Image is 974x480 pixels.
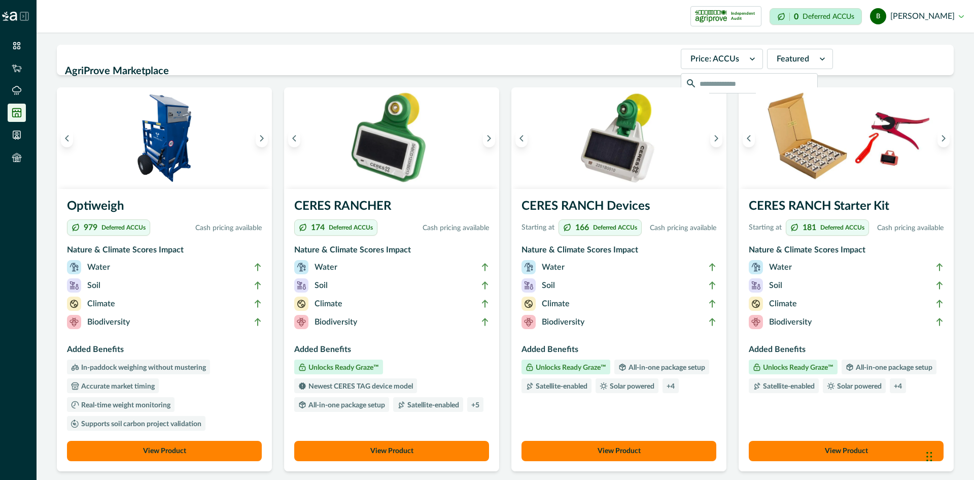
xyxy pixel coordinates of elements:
p: Soil [542,279,555,292]
button: Previous image [515,129,528,147]
p: 0 [794,13,798,21]
p: Satellite-enabled [405,402,459,409]
div: Drag [926,441,932,472]
p: Unlocks Ready Graze™ [534,364,606,371]
img: A single CERES RANCH device [511,87,726,189]
p: Cash pricing available [381,223,489,234]
h3: Added Benefits [749,343,944,360]
button: Previous image [743,129,755,147]
p: 166 [575,223,589,232]
p: Unlocks Ready Graze™ [761,364,833,371]
p: Independent Audit [731,11,757,21]
h3: Nature & Climate Scores Impact [749,244,944,260]
button: certification logoIndependent Audit [690,6,761,26]
p: + 4 [894,383,902,390]
p: + 4 [667,383,675,390]
button: Next image [483,129,495,147]
p: All-in-one package setup [627,364,705,371]
p: Biodiversity [542,316,584,328]
img: A single CERES RANCHER device [284,87,499,189]
h3: CERES RANCH Devices [521,197,716,219]
p: Cash pricing available [646,223,716,234]
button: Next image [937,129,950,147]
img: Logo [2,12,17,21]
p: Deferred ACCUs [329,225,373,231]
button: View Product [521,441,716,461]
img: certification logo [695,8,727,24]
p: Accurate market timing [79,383,155,390]
h3: CERES RANCHER [294,197,489,219]
p: 979 [84,223,97,232]
p: Climate [87,298,115,310]
p: Solar powered [608,383,654,390]
p: Cash pricing available [873,223,944,234]
p: Climate [769,298,797,310]
button: ben payne [PERSON_NAME] [870,4,964,28]
button: Previous image [288,129,300,147]
p: Climate [542,298,570,310]
p: 174 [311,223,325,232]
p: All-in-one package setup [854,364,932,371]
p: All-in-one package setup [306,402,385,409]
h3: Added Benefits [67,343,262,360]
p: Deferred ACCUs [803,13,854,20]
p: Biodiversity [87,316,130,328]
p: Climate [315,298,342,310]
p: 181 [803,223,816,232]
p: Water [87,261,110,273]
h3: Added Benefits [294,343,489,360]
iframe: Chat Widget [923,431,974,480]
button: View Product [749,441,944,461]
p: Water [315,261,337,273]
p: Starting at [521,222,554,233]
p: Water [542,261,565,273]
p: Supports soil carbon project validation [79,421,201,428]
p: Solar powered [835,383,882,390]
p: + 5 [471,402,479,409]
p: Biodiversity [769,316,812,328]
p: Soil [87,279,100,292]
h3: Optiweigh [67,197,262,219]
p: Deferred ACCUs [593,225,637,231]
button: Next image [256,129,268,147]
img: An Optiweigh unit [57,87,272,189]
p: Starting at [749,222,782,233]
h3: Nature & Climate Scores Impact [521,244,716,260]
p: Water [769,261,792,273]
img: A CERES RANCH starter kit [739,87,954,189]
button: View Product [294,441,489,461]
h3: Nature & Climate Scores Impact [294,244,489,260]
p: Biodiversity [315,316,357,328]
p: Soil [769,279,782,292]
h3: Added Benefits [521,343,716,360]
p: Newest CERES TAG device model [306,383,413,390]
p: In-paddock weighing without mustering [79,364,206,371]
p: Deferred ACCUs [101,225,146,231]
p: Deferred ACCUs [820,225,864,231]
h3: Nature & Climate Scores Impact [67,244,262,260]
p: Cash pricing available [154,223,262,234]
p: Satellite-enabled [761,383,815,390]
p: Soil [315,279,328,292]
p: Satellite-enabled [534,383,587,390]
h3: CERES RANCH Starter Kit [749,197,944,219]
button: Previous image [61,129,73,147]
p: Unlocks Ready Graze™ [306,364,379,371]
button: Next image [710,129,722,147]
button: View Product [67,441,262,461]
p: Real-time weight monitoring [79,402,170,409]
h2: AgriProve Marketplace [65,61,675,81]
